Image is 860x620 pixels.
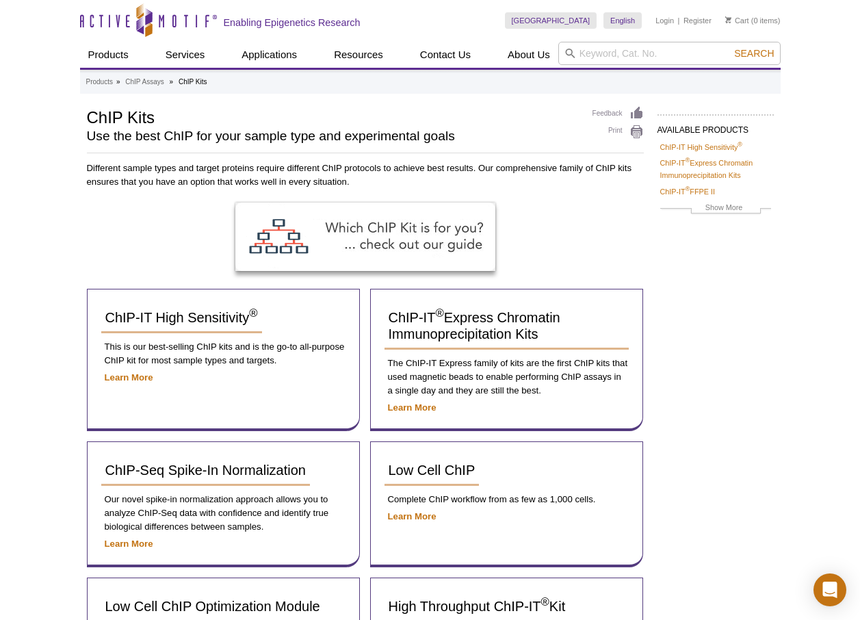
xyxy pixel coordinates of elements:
[125,76,164,88] a: ChIP Assays
[105,372,153,383] a: Learn More
[170,78,174,86] li: »
[813,573,846,606] div: Open Intercom Messenger
[725,16,731,23] img: Your Cart
[389,599,566,614] span: High Throughput ChIP-IT Kit
[592,106,644,121] a: Feedback
[385,493,629,506] p: Complete ChIP workflow from as few as 1,000 cells.
[592,125,644,140] a: Print
[660,141,742,153] a: ChIP-IT High Sensitivity®
[660,185,715,198] a: ChIP-IT®FFPE II
[412,42,479,68] a: Contact Us
[101,456,310,486] a: ChIP-Seq Spike-In Normalization
[678,12,680,29] li: |
[655,16,674,25] a: Login
[101,493,346,534] p: Our novel spike-in normalization approach allows you to analyze ChIP-Seq data with confidence and...
[388,511,436,521] a: Learn More
[326,42,391,68] a: Resources
[249,307,257,320] sup: ®
[385,357,629,398] p: The ChIP-IT Express family of kits are the first ChIP kits that used magnetic beads to enable per...
[730,47,778,60] button: Search
[505,12,597,29] a: [GEOGRAPHIC_DATA]
[388,402,436,413] a: Learn More
[499,42,558,68] a: About Us
[235,203,495,271] img: ChIP Kit Selection Guide
[101,340,346,367] p: This is our best-selling ChIP kits and is the go-to all-purpose ChIP kit for most sample types an...
[86,76,113,88] a: Products
[385,303,629,350] a: ChIP-IT®Express Chromatin Immunoprecipitation Kits
[683,16,712,25] a: Register
[660,157,771,181] a: ChIP-IT®Express Chromatin Immunoprecipitation Kits
[101,303,262,333] a: ChIP-IT High Sensitivity®
[738,141,742,148] sup: ®
[87,130,579,142] h2: Use the best ChIP for your sample type and experimental goals
[105,310,258,325] span: ChIP-IT High Sensitivity
[80,42,137,68] a: Products
[87,106,579,127] h1: ChIP Kits
[686,157,690,164] sup: ®
[233,42,305,68] a: Applications
[157,42,213,68] a: Services
[686,185,690,192] sup: ®
[105,539,153,549] a: Learn More
[105,599,320,614] span: Low Cell ChIP Optimization Module
[660,201,771,217] a: Show More
[385,456,480,486] a: Low Cell ChIP
[725,12,781,29] li: (0 items)
[603,12,642,29] a: English
[541,596,549,609] sup: ®
[657,114,774,139] h2: AVAILABLE PRODUCTS
[725,16,749,25] a: Cart
[734,48,774,59] span: Search
[389,310,560,341] span: ChIP-IT Express Chromatin Immunoprecipitation Kits
[558,42,781,65] input: Keyword, Cat. No.
[179,78,207,86] li: ChIP Kits
[105,463,306,478] span: ChIP-Seq Spike-In Normalization
[389,463,475,478] span: Low Cell ChIP
[116,78,120,86] li: »
[435,307,443,320] sup: ®
[87,162,644,189] p: Different sample types and target proteins require different ChIP protocols to achieve best resul...
[224,16,361,29] h2: Enabling Epigenetics Research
